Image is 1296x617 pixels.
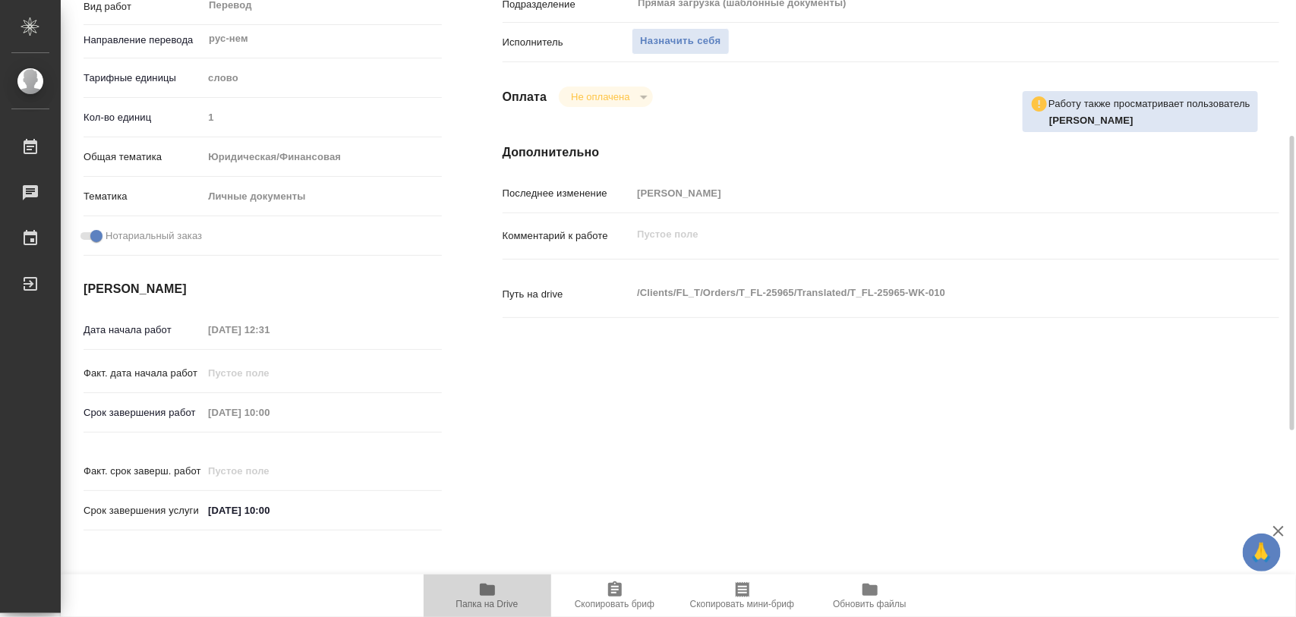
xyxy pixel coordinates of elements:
[559,87,652,107] div: Не оплачена
[84,33,203,48] p: Направление перевода
[84,464,203,479] p: Факт. срок заверш. работ
[503,88,547,106] h4: Оплата
[806,575,934,617] button: Обновить файлы
[640,33,721,50] span: Назначить себя
[503,143,1279,162] h4: Дополнительно
[203,362,336,384] input: Пустое поле
[203,144,441,170] div: Юридическая/Финансовая
[84,280,442,298] h4: [PERSON_NAME]
[503,228,632,244] p: Комментарий к работе
[1243,534,1281,571] button: 🙏
[203,319,336,341] input: Пустое поле
[1249,537,1275,568] span: 🙏
[1049,115,1134,126] b: [PERSON_NAME]
[203,65,441,91] div: слово
[551,575,679,617] button: Скопировать бриф
[679,575,806,617] button: Скопировать мини-бриф
[84,71,203,86] p: Тарифные единицы
[503,186,632,201] p: Последнее изменение
[203,401,336,423] input: Пустое поле
[503,287,632,302] p: Путь на drive
[503,35,632,50] p: Исполнитель
[690,599,794,609] span: Скопировать мини-бриф
[632,280,1214,306] textarea: /Clients/FL_T/Orders/T_FL-25965/Translated/T_FL-25965-WK-010
[84,323,203,338] p: Дата начала работ
[203,499,336,521] input: ✎ Введи что-нибудь
[84,366,203,381] p: Факт. дата начала работ
[203,184,441,209] div: Личные документы
[1049,113,1250,128] p: Тарабановская Анастасия
[632,182,1214,204] input: Пустое поле
[424,575,551,617] button: Папка на Drive
[84,150,203,165] p: Общая тематика
[203,106,441,128] input: Пустое поле
[84,110,203,125] p: Кол-во единиц
[456,599,519,609] span: Папка на Drive
[84,503,203,518] p: Срок завершения услуги
[84,405,203,420] p: Срок завершения работ
[106,228,202,244] span: Нотариальный заказ
[632,28,729,55] button: Назначить себя
[575,599,654,609] span: Скопировать бриф
[566,90,634,103] button: Не оплачена
[833,599,907,609] span: Обновить файлы
[203,460,336,482] input: Пустое поле
[84,189,203,204] p: Тематика
[1048,96,1250,112] p: Работу также просматривает пользователь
